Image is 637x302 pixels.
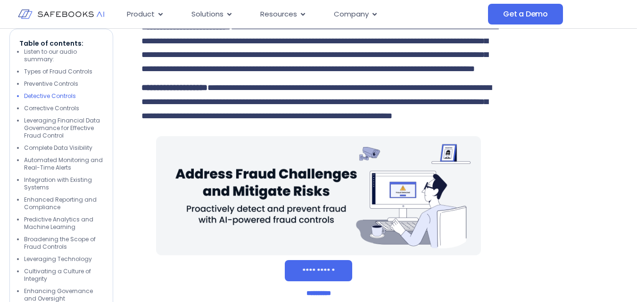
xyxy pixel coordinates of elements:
span: Company [334,9,369,20]
li: Cultivating a Culture of Integrity [24,268,103,283]
li: Leveraging Financial Data Governance for Effective Fraud Control [24,117,103,139]
li: Complete Data Visibility [24,144,103,152]
li: Predictive Analytics and Machine Learning [24,216,103,231]
span: Solutions [191,9,223,20]
li: Preventive Controls [24,80,103,88]
span: Resources [260,9,297,20]
span: Get a Demo [503,9,548,19]
li: Types of Fraud Controls [24,68,103,75]
li: Listen to our audio summary: [24,48,103,63]
span: Product [127,9,155,20]
div: Menu Toggle [119,5,488,24]
li: Broadening the Scope of Fraud Controls [24,236,103,251]
nav: Menu [119,5,488,24]
a: Get a Demo [488,4,563,24]
li: Integration with Existing Systems [24,176,103,191]
li: Corrective Controls [24,105,103,112]
li: Enhanced Reporting and Compliance [24,196,103,211]
li: Automated Monitoring and Real-Time Alerts [24,156,103,171]
li: Leveraging Technology [24,255,103,263]
p: Table of contents: [19,39,103,48]
li: Detective Controls [24,92,103,100]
